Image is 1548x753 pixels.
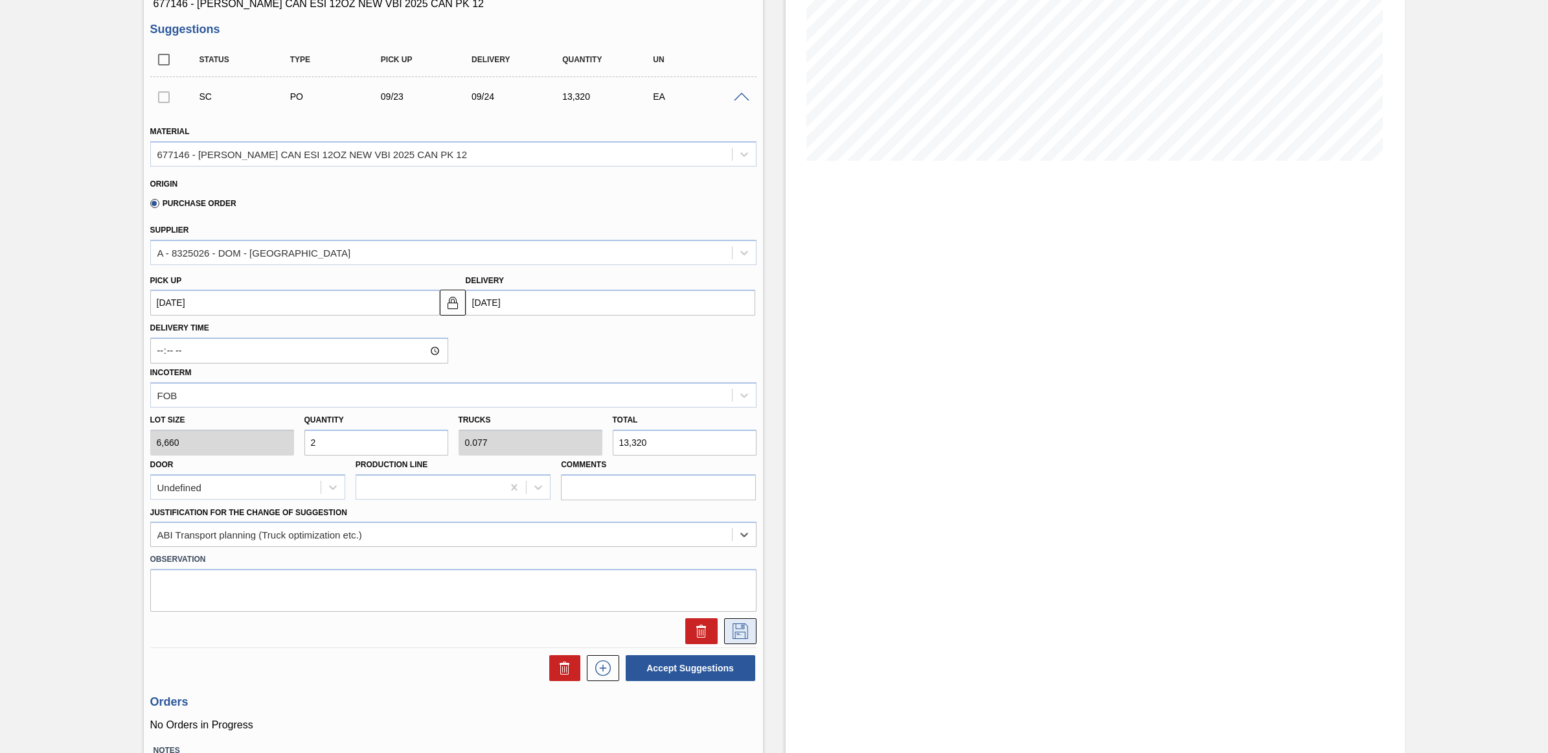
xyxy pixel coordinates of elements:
[150,695,757,709] h3: Orders
[561,456,756,474] label: Comments
[150,719,757,731] p: No Orders in Progress
[150,290,440,316] input: mm/dd/yyyy
[157,247,351,258] div: A - 8325026 - DOM - [GEOGRAPHIC_DATA]
[580,655,619,681] div: New suggestion
[440,290,466,316] button: locked
[150,180,178,189] label: Origin
[468,55,571,64] div: Delivery
[150,199,236,208] label: Purchase Order
[150,319,448,338] label: Delivery Time
[287,91,390,102] div: Purchase order
[150,368,192,377] label: Incoterm
[559,91,662,102] div: 13,320
[543,655,580,681] div: Delete Suggestions
[650,55,753,64] div: UN
[196,55,299,64] div: Status
[459,415,491,424] label: Trucks
[157,389,177,400] div: FOB
[559,55,662,64] div: Quantity
[619,654,757,682] div: Accept Suggestions
[157,481,201,492] div: Undefined
[157,148,468,159] div: 677146 - [PERSON_NAME] CAN ESI 12OZ NEW VBI 2025 CAN PK 12
[150,550,757,569] label: Observation
[287,55,390,64] div: Type
[356,460,427,469] label: Production Line
[150,23,757,36] h3: Suggestions
[150,411,294,430] label: Lot size
[150,226,189,235] label: Supplier
[196,91,299,102] div: Suggestion Created
[157,529,362,540] div: ABI Transport planning (Truck optimization etc.)
[679,618,718,644] div: Delete Suggestion
[304,415,344,424] label: Quantity
[150,127,190,136] label: Material
[378,55,481,64] div: Pick up
[150,276,182,285] label: Pick up
[150,508,347,517] label: Justification for the Change of Suggestion
[626,655,755,681] button: Accept Suggestions
[150,460,174,469] label: Door
[378,91,481,102] div: 09/23/2025
[445,295,461,310] img: locked
[466,290,755,316] input: mm/dd/yyyy
[613,415,638,424] label: Total
[718,618,757,644] div: Save Suggestion
[468,91,571,102] div: 09/24/2025
[650,91,753,102] div: EA
[466,276,505,285] label: Delivery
